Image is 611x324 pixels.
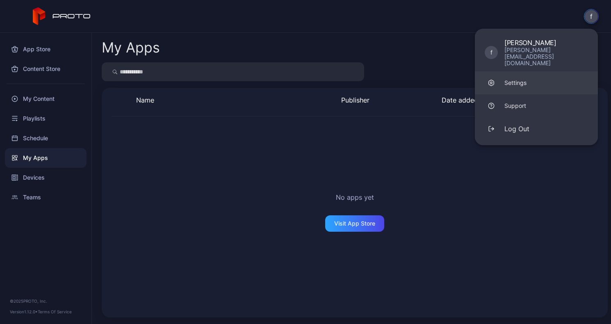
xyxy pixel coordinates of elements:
[504,124,529,134] div: Log Out
[504,102,526,110] div: Support
[584,9,599,24] button: f
[5,59,87,79] a: Content Store
[334,220,375,227] div: Visit App Store
[5,109,87,128] a: Playlists
[504,79,527,87] div: Settings
[475,94,598,117] a: Support
[10,309,38,314] span: Version 1.12.0 •
[341,95,382,105] p: Publisher
[475,71,598,94] a: Settings
[5,187,87,207] a: Teams
[504,39,588,47] div: [PERSON_NAME]
[336,192,374,202] h2: No apps yet
[136,95,282,105] p: Name
[5,89,87,109] a: My Content
[475,117,598,140] button: Log Out
[325,215,384,232] button: Visit App Store
[5,168,87,187] a: Devices
[5,128,87,148] a: Schedule
[10,298,82,304] div: © 2025 PROTO, Inc.
[5,148,87,168] a: My Apps
[442,95,483,105] p: Date added
[102,41,160,55] div: My Apps
[504,47,588,66] div: [PERSON_NAME][EMAIL_ADDRESS][DOMAIN_NAME]
[475,34,598,71] a: f[PERSON_NAME][PERSON_NAME][EMAIL_ADDRESS][DOMAIN_NAME]
[38,309,72,314] a: Terms Of Service
[485,46,498,59] div: f
[5,39,87,59] a: App Store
